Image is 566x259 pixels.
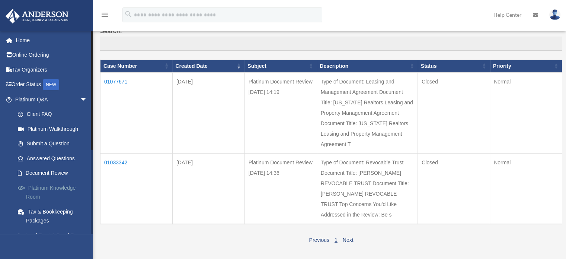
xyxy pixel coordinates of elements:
a: Answered Questions [10,151,95,166]
td: [DATE] [172,153,244,224]
a: Client FAQ [10,107,99,122]
td: Closed [418,72,490,153]
th: Description: activate to sort column ascending [317,60,418,72]
td: Type of Document: Leasing and Management Agreement Document Title: [US_STATE] Realtors Leasing an... [317,72,418,153]
div: NEW [43,79,59,90]
td: Platinum Document Review [DATE] 14:19 [244,72,317,153]
a: Online Ordering [5,48,99,63]
a: Tax Organizers [5,62,99,77]
a: Home [5,33,99,48]
a: menu [100,13,109,19]
img: Anderson Advisors Platinum Portal [3,9,71,23]
th: Status: activate to sort column ascending [418,60,490,72]
td: 01077671 [100,72,173,153]
a: 1 [335,237,338,243]
a: Document Review [10,166,99,181]
th: Created Date: activate to sort column ascending [172,60,244,72]
a: Next [343,237,354,243]
span: arrow_drop_down [80,92,95,107]
a: Platinum Knowledge Room [10,180,99,204]
th: Case Number: activate to sort column ascending [100,60,173,72]
label: Search: [100,26,562,51]
th: Subject: activate to sort column ascending [244,60,317,72]
img: User Pic [549,9,560,20]
td: 01033342 [100,153,173,224]
i: search [124,10,132,18]
td: [DATE] [172,72,244,153]
i: menu [100,10,109,19]
input: Search: [100,37,562,51]
a: Previous [309,237,329,243]
a: Platinum Q&Aarrow_drop_down [5,92,99,107]
a: Platinum Walkthrough [10,121,99,136]
td: Type of Document: Revocable Trust Document Title: [PERSON_NAME] REVOCABLE TRUST Document Title: [... [317,153,418,224]
td: Normal [490,72,562,153]
a: Tax & Bookkeeping Packages [10,204,99,228]
td: Normal [490,153,562,224]
a: Order StatusNEW [5,77,99,92]
a: Land Trust & Deed Forum [10,228,99,243]
td: Platinum Document Review [DATE] 14:36 [244,153,317,224]
th: Priority: activate to sort column ascending [490,60,562,72]
td: Closed [418,153,490,224]
a: Submit a Question [10,136,99,151]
